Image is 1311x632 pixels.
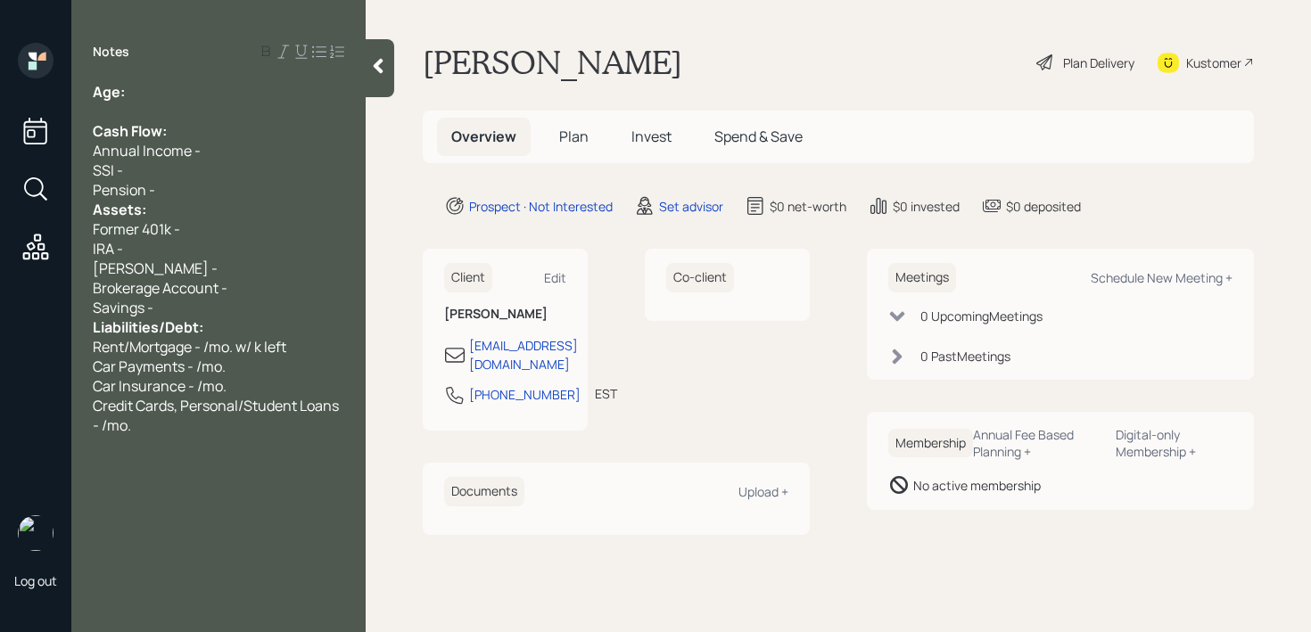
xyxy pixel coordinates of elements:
[659,197,723,216] div: Set advisor
[738,483,788,500] div: Upload +
[14,572,57,589] div: Log out
[93,298,153,317] span: Savings -
[93,259,218,278] span: [PERSON_NAME] -
[888,263,956,292] h6: Meetings
[920,307,1043,325] div: 0 Upcoming Meeting s
[444,477,524,506] h6: Documents
[770,197,846,216] div: $0 net-worth
[93,200,146,219] span: Assets:
[18,515,54,551] img: retirable_logo.png
[893,197,960,216] div: $0 invested
[93,160,123,180] span: SSI -
[469,336,578,373] div: [EMAIL_ADDRESS][DOMAIN_NAME]
[1116,426,1233,460] div: Digital-only Membership +
[888,429,973,458] h6: Membership
[93,396,342,435] span: Credit Cards, Personal/Student Loans - /mo.
[444,263,492,292] h6: Client
[93,376,227,396] span: Car Insurance - /mo.
[469,385,581,404] div: [PHONE_NUMBER]
[631,127,672,146] span: Invest
[93,278,227,298] span: Brokerage Account -
[920,347,1010,365] div: 0 Past Meeting s
[1091,269,1233,286] div: Schedule New Meeting +
[93,180,155,200] span: Pension -
[423,43,682,82] h1: [PERSON_NAME]
[595,384,617,403] div: EST
[559,127,589,146] span: Plan
[1006,197,1081,216] div: $0 deposited
[444,307,566,322] h6: [PERSON_NAME]
[93,317,203,337] span: Liabilities/Debt:
[93,219,180,239] span: Former 401k -
[93,357,226,376] span: Car Payments - /mo.
[544,269,566,286] div: Edit
[1186,53,1241,72] div: Kustomer
[1063,53,1134,72] div: Plan Delivery
[93,337,286,357] span: Rent/Mortgage - /mo. w/ k left
[913,476,1041,495] div: No active membership
[469,197,613,216] div: Prospect · Not Interested
[973,426,1101,460] div: Annual Fee Based Planning +
[93,121,167,141] span: Cash Flow:
[93,141,201,160] span: Annual Income -
[714,127,803,146] span: Spend & Save
[93,82,125,102] span: Age:
[451,127,516,146] span: Overview
[93,239,123,259] span: IRA -
[93,43,129,61] label: Notes
[666,263,734,292] h6: Co-client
